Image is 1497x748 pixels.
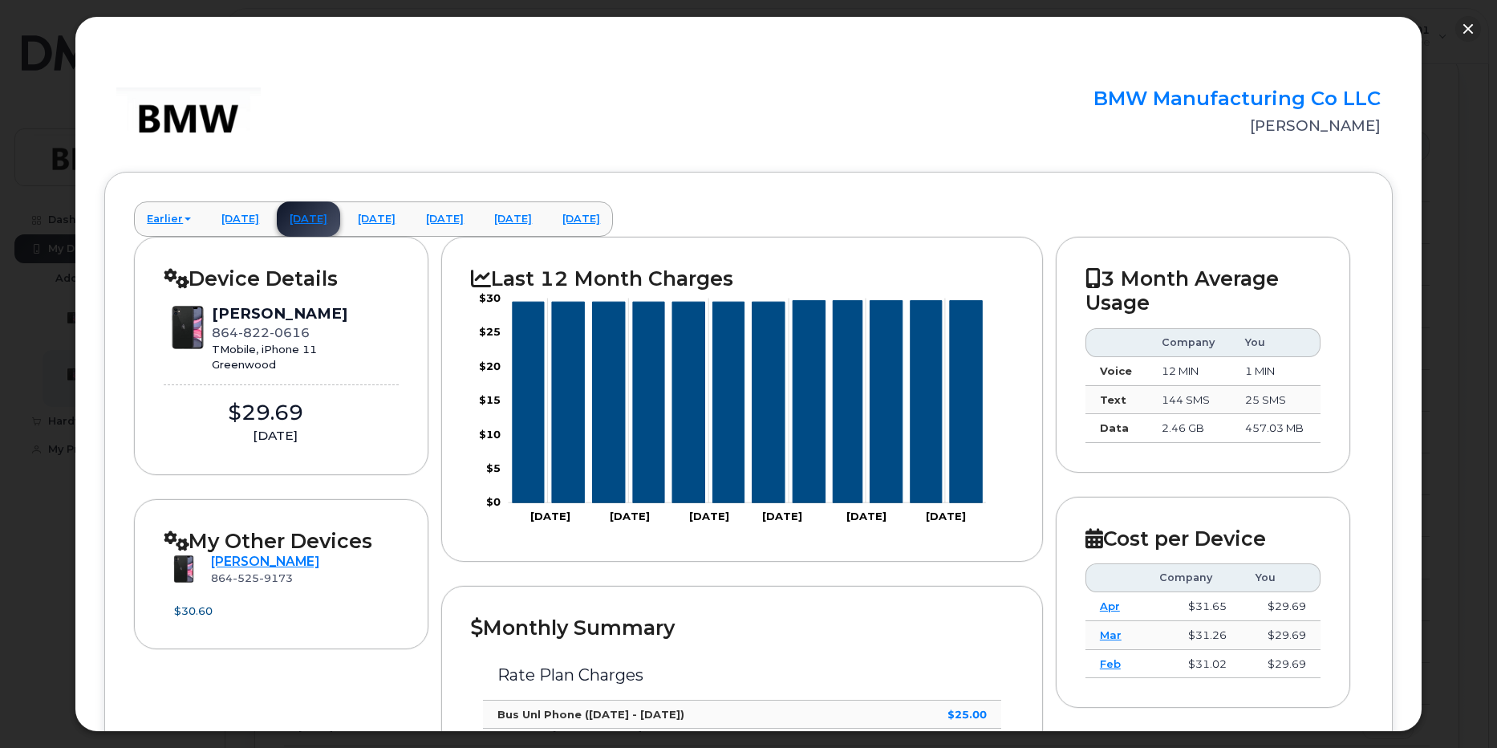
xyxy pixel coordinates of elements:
tspan: [DATE] [926,510,966,523]
div: $29.69 [164,398,367,428]
td: $31.65 [1145,592,1241,621]
th: Company [1147,328,1231,357]
td: 1 MIN [1231,357,1320,386]
h3: Rate Plan Charges [497,666,987,684]
tspan: $15 [479,394,501,407]
strong: $25.00 [947,708,987,721]
tspan: $25 [479,326,501,339]
th: Company [1145,563,1241,592]
td: $29.69 [1241,621,1321,650]
a: Feb [1100,657,1121,670]
a: [DATE] [277,201,340,237]
tspan: $20 [479,360,501,372]
span: 9173 [259,571,293,584]
td: $29.69 [1241,650,1321,679]
iframe: Messenger Launcher [1427,678,1485,736]
td: 2.46 GB [1147,414,1231,443]
tspan: [DATE] [847,510,887,523]
a: [PERSON_NAME] [211,554,319,569]
span: 864 [212,325,310,340]
h2: 3 Month Average Usage [1085,266,1321,315]
div: TMobile, iPhone 11 Greenwood [212,342,347,372]
td: $31.26 [1145,621,1241,650]
h2: My Other Devices [164,529,399,553]
th: You [1231,328,1320,357]
td: $29.69 [1241,592,1321,621]
tspan: [DATE] [530,510,570,523]
th: You [1241,563,1321,592]
strong: Data [1100,421,1129,434]
g: Series [513,301,983,503]
div: [DATE] [164,427,386,445]
tspan: $5 [486,462,501,475]
tspan: [DATE] [762,510,802,523]
td: 12 MIN [1147,357,1231,386]
strong: Text [1100,393,1126,406]
td: $31.02 [1145,650,1241,679]
h2: Monthly Summary [471,616,1013,640]
a: [DATE] [481,201,545,237]
strong: Bus Unl Phone ([DATE] - [DATE]) [497,708,684,721]
td: 144 SMS [1147,386,1231,415]
a: Mar [1100,628,1122,641]
a: [DATE] [413,201,477,237]
h2: Cost per Device [1085,526,1321,551]
div: [PERSON_NAME] [212,303,347,324]
g: Chart [479,291,987,523]
td: 457.03 MB [1231,414,1320,443]
td: 25 SMS [1231,386,1320,415]
tspan: $10 [479,428,501,441]
a: [DATE] [550,201,613,237]
h2: Last 12 Month Charges [471,266,1013,291]
tspan: $30 [479,291,501,304]
a: [DATE] [345,201,408,237]
tspan: $0 [486,496,501,509]
div: [PERSON_NAME] [976,116,1381,136]
span: 0616 [270,325,310,340]
strong: Voice [1100,364,1132,377]
span: 864 [211,571,293,584]
h2: Device Details [164,266,399,291]
tspan: [DATE] [610,510,650,523]
tspan: [DATE] [689,510,729,523]
a: Apr [1100,600,1120,612]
